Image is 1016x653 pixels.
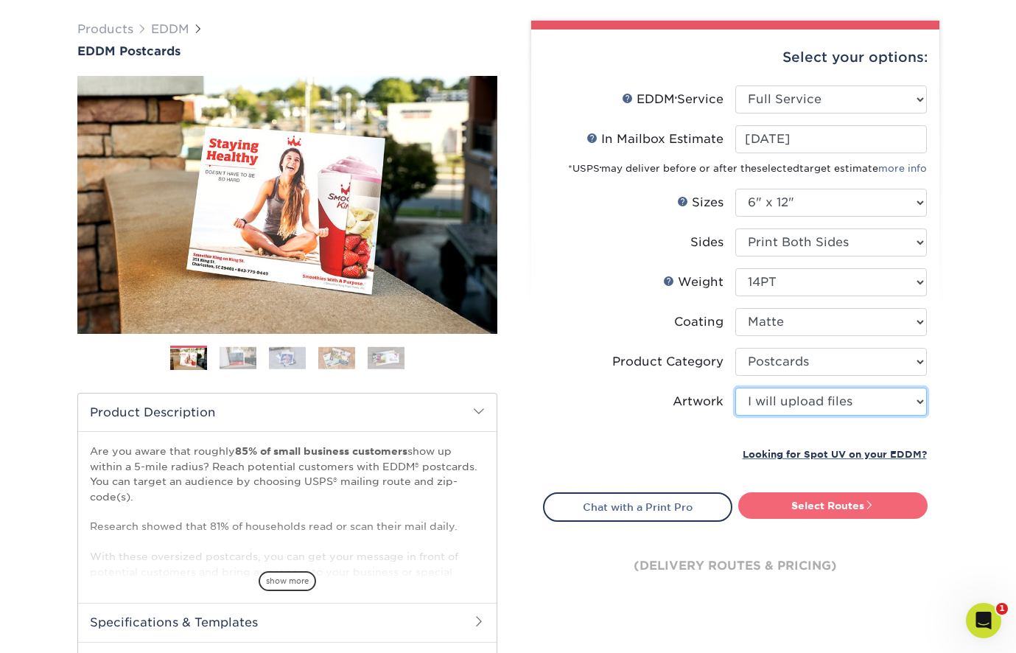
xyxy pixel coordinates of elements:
div: Sizes [677,194,724,212]
sup: ® [600,166,601,170]
img: EDDM Postcards 01 [77,60,497,350]
div: EDDM Service [622,91,724,108]
div: (delivery routes & pricing) [543,522,928,610]
a: EDDM [151,22,189,36]
div: Select your options: [543,29,928,85]
span: show more [259,571,316,591]
a: Chat with a Print Pro [543,492,732,522]
div: In Mailbox Estimate [586,130,724,148]
span: selected [757,163,799,174]
span: EDDM Postcards [77,44,181,58]
img: EDDM 05 [368,346,404,369]
div: Product Category [612,353,724,371]
a: Products [77,22,133,36]
img: EDDM 03 [269,346,306,369]
div: Coating [674,313,724,331]
input: Select Date [735,125,927,153]
img: EDDM 04 [318,346,355,369]
a: more info [878,163,927,174]
a: Select Routes [738,492,928,519]
img: EDDM 02 [220,346,256,369]
a: Looking for Spot UV on your EDDM? [743,447,927,461]
small: *USPS may deliver before or after the target estimate [568,163,927,174]
sup: ® [675,96,677,102]
h2: Product Description [78,394,497,431]
div: Artwork [673,393,724,411]
img: EDDM 01 [170,346,207,372]
span: 1 [996,603,1008,615]
strong: 85% of small business customers [235,445,407,457]
h2: Specifications & Templates [78,603,497,641]
div: Weight [663,273,724,291]
small: Looking for Spot UV on your EDDM? [743,449,927,460]
a: EDDM Postcards [77,44,497,58]
div: Sides [690,234,724,251]
iframe: Intercom live chat [966,603,1001,638]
